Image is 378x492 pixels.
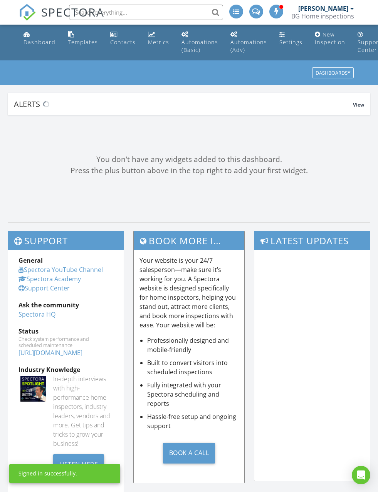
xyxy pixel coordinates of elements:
[107,28,139,50] a: Contacts
[178,28,221,57] a: Automations (Basic)
[8,154,370,165] div: You don't have any widgets added to this dashboard.
[139,437,239,469] a: Book a Call
[18,310,55,319] a: Spectora HQ
[18,256,43,265] strong: General
[276,28,306,50] a: Settings
[14,99,353,109] div: Alerts
[24,38,55,46] div: Dashboard
[8,231,124,250] h3: Support
[139,256,239,330] p: Your website is your 24/7 salesperson—make sure it’s working for you. A Spectora website is desig...
[315,31,345,46] div: New Inspection
[53,460,104,468] a: Listen Here
[147,336,239,354] li: Professionally designed and mobile-friendly
[353,102,364,108] span: View
[53,454,104,475] div: Listen Here
[18,327,113,336] div: Status
[41,4,104,20] span: SPECTORA
[181,38,218,53] div: Automations (Basic)
[20,28,59,50] a: Dashboard
[18,336,113,348] div: Check system performance and scheduled maintenance.
[18,275,81,283] a: Spectora Academy
[147,412,239,430] li: Hassle-free setup and ongoing support
[68,38,98,46] div: Templates
[18,349,82,357] a: [URL][DOMAIN_NAME]
[298,5,348,12] div: [PERSON_NAME]
[18,470,77,477] div: Signed in successfully.
[20,376,46,402] img: Spectoraspolightmain
[254,231,370,250] h3: Latest Updates
[148,38,169,46] div: Metrics
[110,38,136,46] div: Contacts
[230,38,267,53] div: Automations (Adv)
[53,374,113,448] div: In-depth interviews with high-performance home inspectors, industry leaders, vendors and more. Ge...
[279,38,302,46] div: Settings
[227,28,270,57] a: Automations (Advanced)
[19,4,36,21] img: The Best Home Inspection Software - Spectora
[8,165,370,176] div: Press the plus button above in the top right to add your first widget.
[19,10,104,27] a: SPECTORA
[18,300,113,310] div: Ask the community
[134,231,245,250] h3: Book More Inspections
[316,70,350,76] div: Dashboards
[18,265,103,274] a: Spectora YouTube Channel
[18,284,70,292] a: Support Center
[312,68,354,78] button: Dashboards
[65,28,101,50] a: Templates
[163,443,215,464] div: Book a Call
[291,12,354,20] div: BG Home inspections
[69,5,223,20] input: Search everything...
[352,466,370,484] div: Open Intercom Messenger
[312,28,348,50] a: New Inspection
[147,358,239,377] li: Built to convert visitors into scheduled inspections
[18,365,113,374] div: Industry Knowledge
[145,28,172,50] a: Metrics
[147,380,239,408] li: Fully integrated with your Spectora scheduling and reports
